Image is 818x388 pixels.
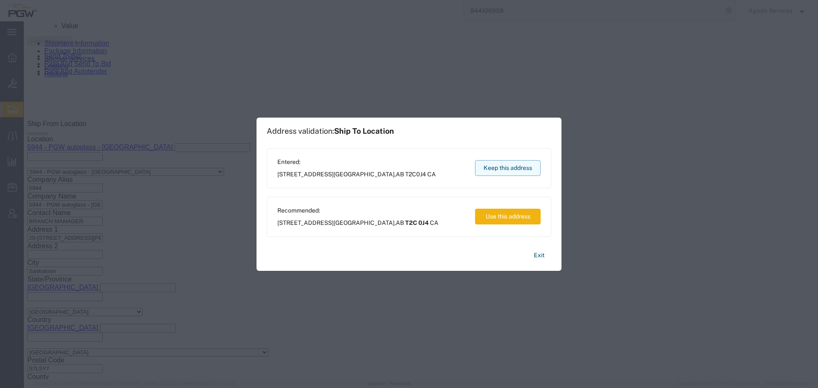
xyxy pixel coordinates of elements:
button: Use this address [475,209,541,224]
h1: Address validation: [267,126,394,136]
span: Ship To Location [334,126,394,135]
span: CA [430,219,438,226]
button: Keep this address [475,160,541,176]
span: [STREET_ADDRESS] , [277,218,438,227]
span: [GEOGRAPHIC_DATA] [334,219,395,226]
span: AB [396,219,404,226]
span: [GEOGRAPHIC_DATA] [334,171,395,178]
span: Recommended: [277,206,438,215]
span: T2C0J4 [405,171,426,178]
span: AB [396,171,404,178]
button: Exit [527,248,551,263]
span: CA [427,171,436,178]
span: T2C 0J4 [405,219,429,226]
span: [STREET_ADDRESS] , [277,170,436,179]
span: Entered: [277,158,436,167]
